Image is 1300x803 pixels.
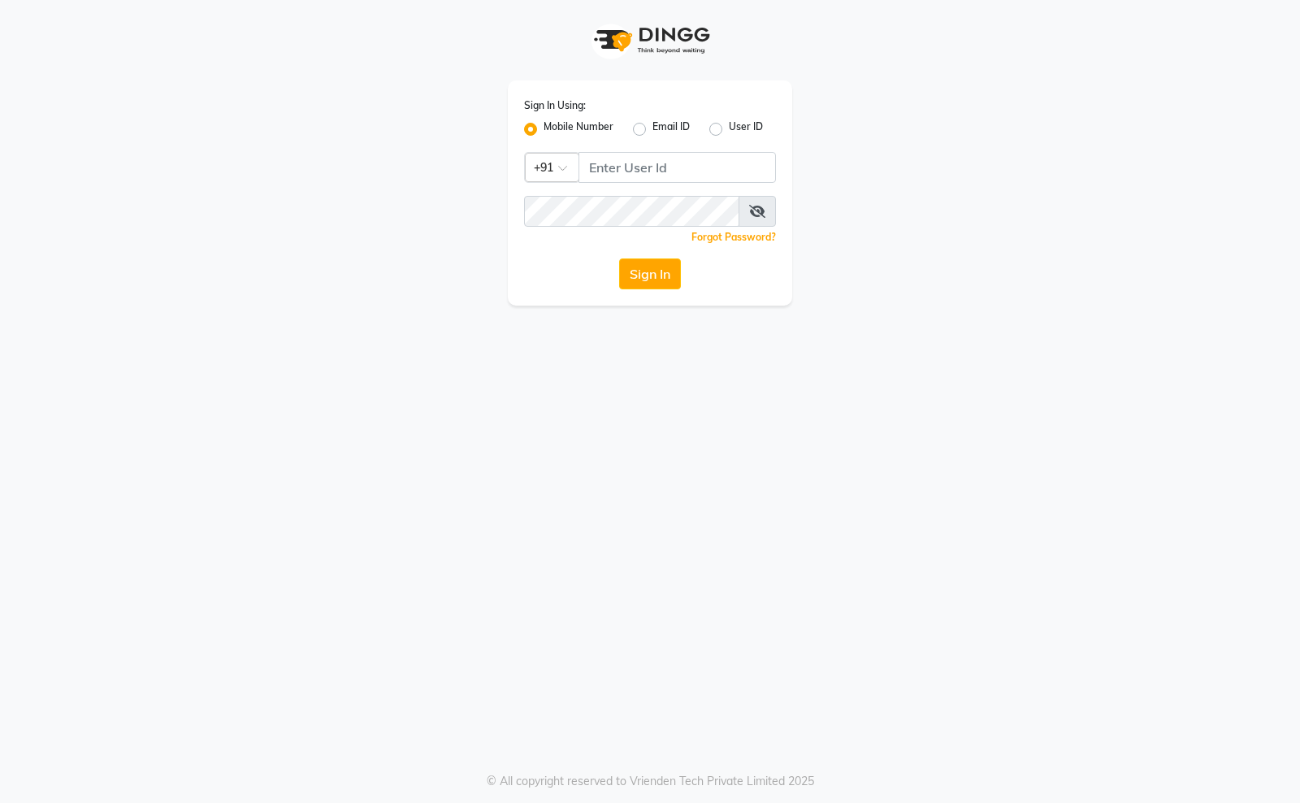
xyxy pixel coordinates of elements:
img: logo1.svg [585,16,715,64]
a: Forgot Password? [691,231,776,243]
label: Sign In Using: [524,98,586,113]
label: Mobile Number [544,119,613,139]
button: Sign In [619,258,681,289]
input: Username [578,152,776,183]
label: User ID [729,119,763,139]
input: Username [524,196,739,227]
label: Email ID [652,119,690,139]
